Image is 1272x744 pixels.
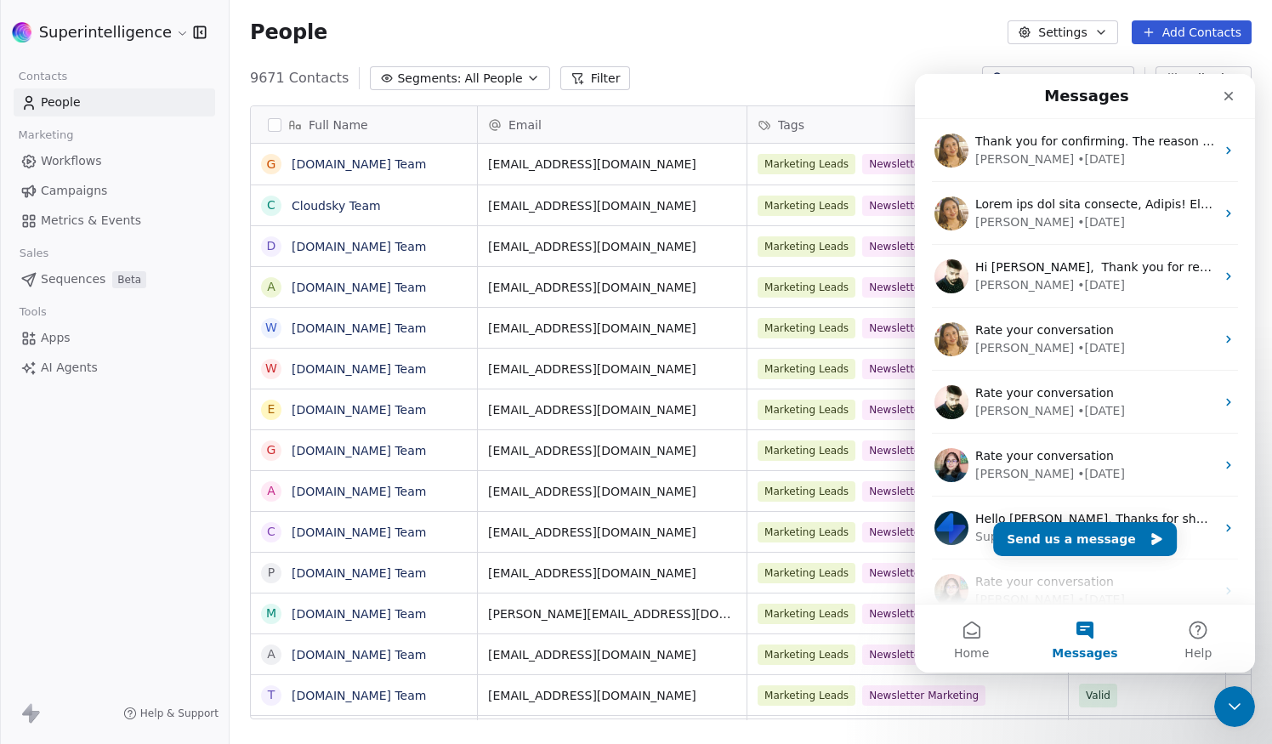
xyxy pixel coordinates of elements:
[12,299,54,325] span: Tools
[60,501,199,514] span: Rate your conversation
[20,18,181,47] button: Superintelligence
[758,685,855,706] span: Marketing Leads
[292,240,426,253] a: [DOMAIN_NAME] Team
[41,212,141,230] span: Metrics & Events
[862,196,985,216] span: Newsletter Marketing
[60,249,199,263] span: Rate your conversation
[862,277,985,298] span: Newsletter Marketing
[862,604,985,624] span: Newsletter Marketing
[292,485,426,498] a: [DOMAIN_NAME] Team
[41,152,102,170] span: Workflows
[1156,66,1252,90] button: Edit View
[488,565,736,582] span: [EMAIL_ADDRESS][DOMAIN_NAME]
[778,116,804,133] span: Tags
[78,448,262,482] button: Send us a message
[268,686,275,704] div: T
[39,21,172,43] span: Superintelligence
[267,237,276,255] div: D
[267,156,276,173] div: G
[464,70,522,88] span: All People
[758,196,855,216] span: Marketing Leads
[20,311,54,345] img: Profile image for Siddarth
[267,278,275,296] div: A
[862,154,985,174] span: Newsletter Marketing
[758,522,855,542] span: Marketing Leads
[60,312,199,326] span: Rate your conversation
[758,277,855,298] span: Marketing Leads
[488,401,736,418] span: [EMAIL_ADDRESS][DOMAIN_NAME]
[758,645,855,665] span: Marketing Leads
[14,324,215,352] a: Apps
[862,685,985,706] span: Newsletter Marketing
[488,646,736,663] span: [EMAIL_ADDRESS][DOMAIN_NAME]
[292,199,381,213] a: Cloudsky Team
[41,182,107,200] span: Campaigns
[162,328,210,346] div: • [DATE]
[758,318,855,338] span: Marketing Leads
[862,318,985,338] span: Newsletter Marketing
[265,360,277,378] div: W
[14,207,215,235] a: Metrics & Events
[41,359,98,377] span: AI Agents
[137,573,202,585] span: Messages
[488,483,736,500] span: [EMAIL_ADDRESS][DOMAIN_NAME]
[268,564,275,582] div: P
[758,400,855,420] span: Marketing Leads
[488,320,736,337] span: [EMAIL_ADDRESS][DOMAIN_NAME]
[560,66,631,90] button: Filter
[488,524,736,541] span: [EMAIL_ADDRESS][DOMAIN_NAME]
[268,400,275,418] div: E
[11,64,75,89] span: Contacts
[12,22,32,43] img: sinews%20copy.png
[862,440,985,461] span: Newsletter Marketing
[14,177,215,205] a: Campaigns
[14,354,215,382] a: AI Agents
[292,648,426,662] a: [DOMAIN_NAME] Team
[758,440,855,461] span: Marketing Leads
[60,265,159,283] div: [PERSON_NAME]
[60,454,107,472] div: Support
[292,525,426,539] a: [DOMAIN_NAME] Team
[20,248,54,282] img: Profile image for Harinder
[915,74,1255,673] iframe: Intercom live chat
[41,270,105,288] span: Sequences
[140,707,219,720] span: Help & Support
[309,116,368,133] span: Full Name
[267,645,275,663] div: A
[862,522,985,542] span: Newsletter Marketing
[162,391,210,409] div: • [DATE]
[488,238,736,255] span: [EMAIL_ADDRESS][DOMAIN_NAME]
[758,236,855,257] span: Marketing Leads
[14,88,215,116] a: People
[60,202,159,220] div: [PERSON_NAME]
[862,645,985,665] span: Newsletter Marketing
[41,94,81,111] span: People
[41,329,71,347] span: Apps
[862,563,985,583] span: Newsletter Marketing
[758,481,855,502] span: Marketing Leads
[488,197,736,214] span: [EMAIL_ADDRESS][DOMAIN_NAME]
[478,106,747,143] div: Email
[292,362,426,376] a: [DOMAIN_NAME] Team
[60,517,159,535] div: [PERSON_NAME]
[60,328,159,346] div: [PERSON_NAME]
[292,444,426,457] a: [DOMAIN_NAME] Team
[123,707,219,720] a: Help & Support
[758,359,855,379] span: Marketing Leads
[292,607,426,621] a: [DOMAIN_NAME] Team
[758,563,855,583] span: Marketing Leads
[747,106,1068,143] div: Tags
[266,605,276,622] div: M
[251,144,478,720] div: grid
[1008,20,1117,44] button: Settings
[12,241,56,266] span: Sales
[14,265,215,293] a: SequencesBeta
[60,391,159,409] div: [PERSON_NAME]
